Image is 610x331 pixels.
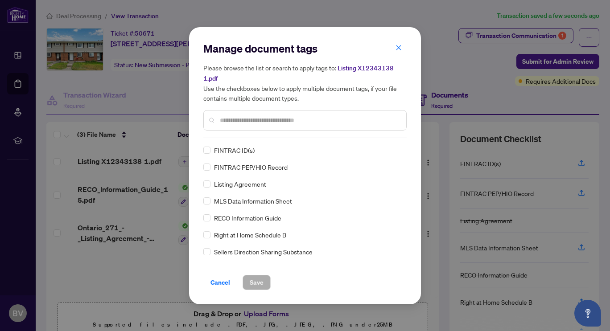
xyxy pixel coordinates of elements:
[203,63,407,103] h5: Please browse the list or search to apply tags to: Use the checkboxes below to apply multiple doc...
[203,41,407,56] h2: Manage document tags
[214,230,286,240] span: Right at Home Schedule B
[214,179,266,189] span: Listing Agreement
[203,64,394,82] span: Listing X12343138 1.pdf
[574,300,601,327] button: Open asap
[243,275,271,290] button: Save
[214,213,281,223] span: RECO Information Guide
[396,45,402,51] span: close
[210,275,230,290] span: Cancel
[214,247,313,257] span: Sellers Direction Sharing Substance
[214,162,288,172] span: FINTRAC PEP/HIO Record
[203,275,237,290] button: Cancel
[214,196,292,206] span: MLS Data Information Sheet
[214,145,255,155] span: FINTRAC ID(s)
